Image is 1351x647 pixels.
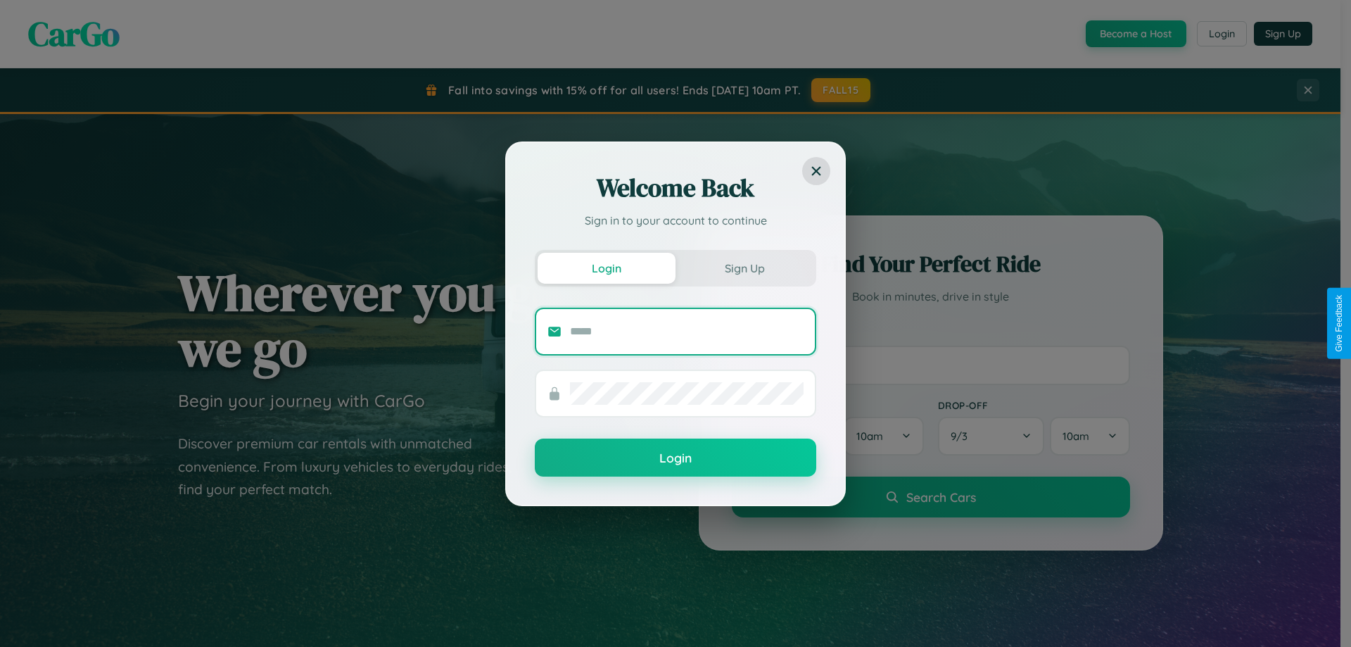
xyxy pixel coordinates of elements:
[535,171,816,205] h2: Welcome Back
[535,439,816,477] button: Login
[538,253,675,284] button: Login
[1334,295,1344,352] div: Give Feedback
[535,212,816,229] p: Sign in to your account to continue
[675,253,813,284] button: Sign Up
